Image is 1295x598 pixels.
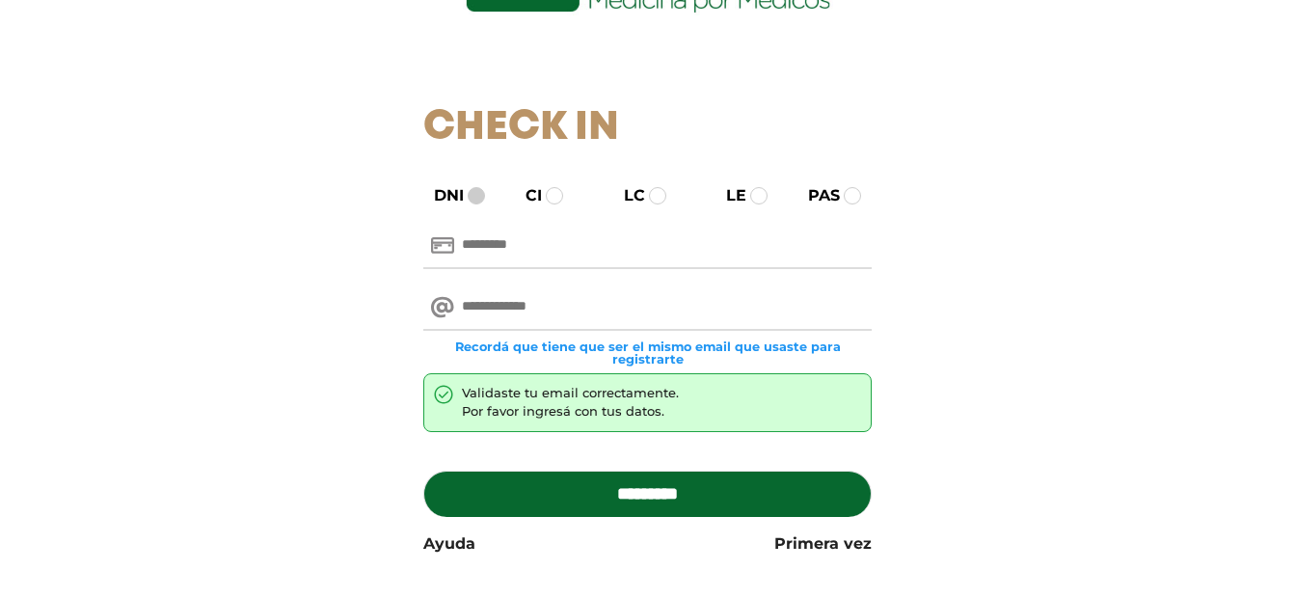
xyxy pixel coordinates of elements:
[417,184,464,207] label: DNI
[607,184,645,207] label: LC
[508,184,542,207] label: CI
[423,104,872,152] h1: Check In
[791,184,840,207] label: PAS
[423,532,475,556] a: Ayuda
[462,384,679,421] div: Validaste tu email correctamente. Por favor ingresá con tus datos.
[423,340,872,366] small: Recordá que tiene que ser el mismo email que usaste para registrarte
[709,184,746,207] label: LE
[774,532,872,556] a: Primera vez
